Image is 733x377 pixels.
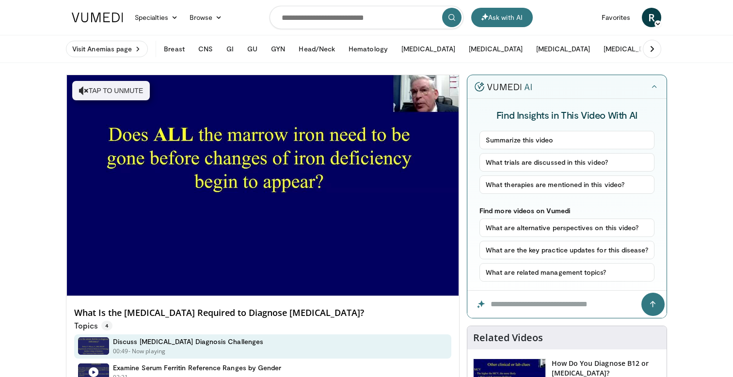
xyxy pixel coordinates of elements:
button: GI [221,39,239,59]
a: R [642,8,661,27]
p: Topics [74,321,112,330]
button: [MEDICAL_DATA] [598,39,663,59]
a: Browse [184,8,228,27]
button: CNS [192,39,219,59]
input: Question for the AI [467,291,667,318]
input: Search topics, interventions [270,6,463,29]
h4: What Is the [MEDICAL_DATA] Required to Diagnose [MEDICAL_DATA]? [74,308,451,318]
button: What are the key practice updates for this disease? [479,241,654,259]
h4: Discuss [MEDICAL_DATA] Diagnosis Challenges [113,337,263,346]
button: What therapies are mentioned in this video? [479,175,654,194]
p: 00:49 [113,347,128,356]
button: GU [241,39,263,59]
h4: Find Insights in This Video With AI [479,109,654,121]
button: [MEDICAL_DATA] [396,39,461,59]
button: [MEDICAL_DATA] [463,39,528,59]
a: Favorites [596,8,636,27]
p: - Now playing [128,347,166,356]
img: vumedi-ai-logo.v2.svg [475,82,532,92]
img: VuMedi Logo [72,13,123,22]
button: Head/Neck [293,39,341,59]
button: Tap to unmute [72,81,150,100]
a: Specialties [129,8,184,27]
button: Summarize this video [479,131,654,149]
video-js: Video Player [66,75,459,296]
span: 4 [101,321,112,330]
h4: Examine Serum Ferritin Reference Ranges by Gender [113,363,281,372]
button: Hematology [343,39,394,59]
a: Visit Anemias page [66,41,148,57]
button: What are related management topics? [479,263,654,282]
button: What are alternative perspectives on this video? [479,219,654,237]
button: [MEDICAL_DATA] [530,39,596,59]
button: GYN [265,39,291,59]
button: What trials are discussed in this video? [479,153,654,172]
p: Find more videos on Vumedi [479,206,654,215]
button: Ask with AI [471,8,533,27]
button: Breast [158,39,190,59]
h4: Related Videos [473,332,543,344]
